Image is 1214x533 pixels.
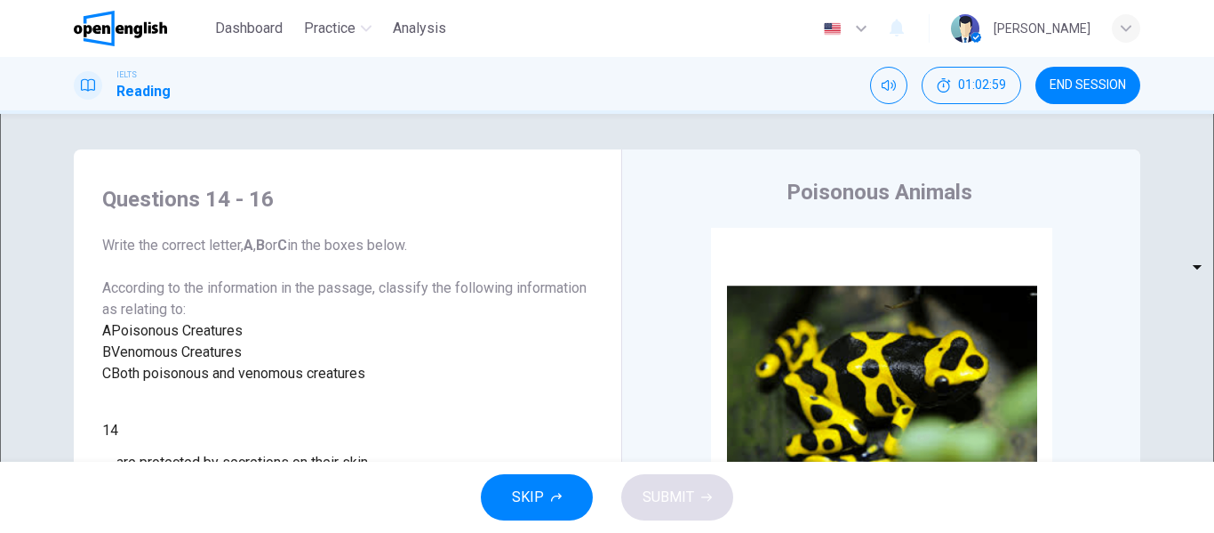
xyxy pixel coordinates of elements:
[208,12,290,44] button: Dashboard
[215,18,283,39] span: Dashboard
[102,237,587,318] span: Write the correct letter, , or in the boxes below. According to the information in the passage, c...
[1050,78,1126,93] span: END SESSION
[512,485,544,510] span: SKIP
[116,452,371,473] span: are protected by secretions on their skin.
[304,18,355,39] span: Practice
[958,78,1006,93] span: 01:02:59
[951,14,979,43] img: Profile picture
[481,474,593,521] button: SKIP
[256,237,265,254] b: B
[277,237,287,254] b: C
[111,365,365,382] span: Both poisonous and venomous creatures
[102,185,593,214] h4: Questions 14 - 16
[111,322,243,339] span: Poisonous Creatures
[102,343,111,360] span: B
[870,67,907,104] div: Mute
[102,422,118,439] span: 14
[393,18,446,39] span: Analysis
[787,178,972,206] h4: Poisonous Animals
[244,237,253,254] b: A
[922,67,1021,104] div: Hide
[1035,67,1140,104] button: END SESSION
[922,67,1021,104] button: 01:02:59
[297,12,379,44] button: Practice
[102,322,111,339] span: A
[74,11,167,46] img: OpenEnglish logo
[74,11,208,46] a: OpenEnglish logo
[116,69,137,81] span: IELTS
[111,343,242,360] span: Venomous Creatures
[821,22,843,36] img: en
[116,81,171,102] h1: Reading
[994,18,1090,39] div: [PERSON_NAME]
[386,12,453,44] button: Analysis
[102,365,111,382] span: C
